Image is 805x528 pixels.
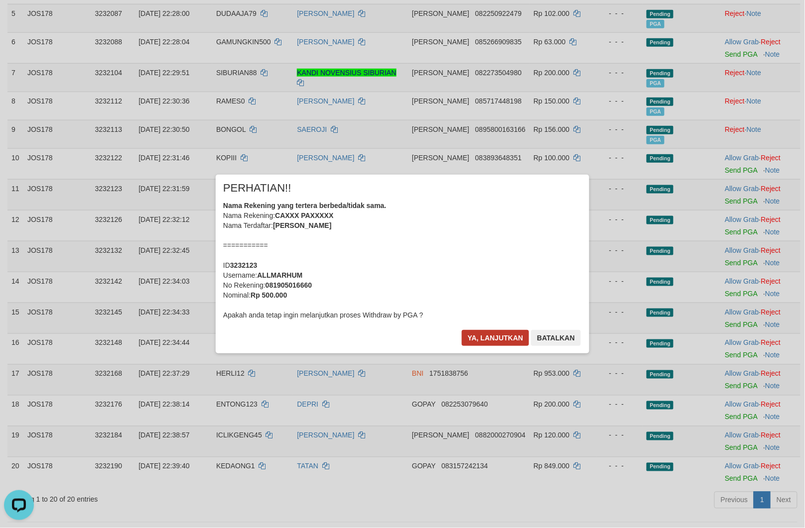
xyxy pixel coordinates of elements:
b: Nama Rekening yang tertera berbeda/tidak sama. [223,202,387,210]
div: Nama Rekening: Nama Terdaftar: =========== ID Username: No Rekening: Nominal: Apakah anda tetap i... [223,201,582,320]
button: Ya, lanjutkan [462,330,530,346]
button: Open LiveChat chat widget [4,4,34,34]
span: PERHATIAN!! [223,183,291,193]
b: CAXXX PAXXXXX [275,211,333,219]
b: Rp 500.000 [251,291,287,299]
b: 081905016660 [266,281,312,289]
button: Batalkan [531,330,581,346]
b: ALLMARHUM [257,271,302,279]
b: 3232123 [230,261,258,269]
b: [PERSON_NAME] [273,221,331,229]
